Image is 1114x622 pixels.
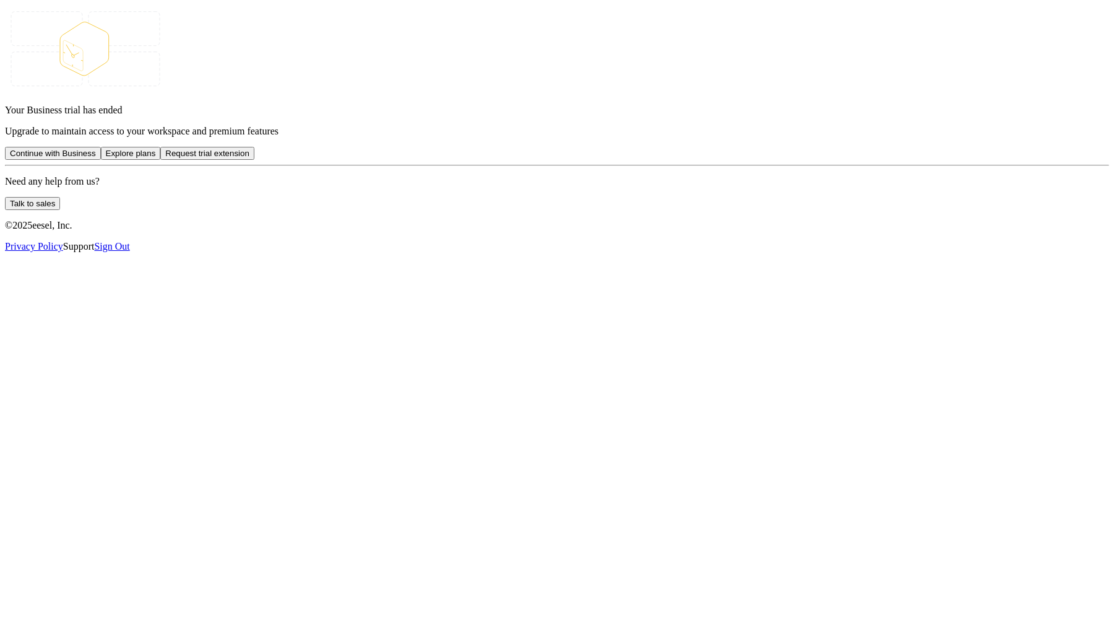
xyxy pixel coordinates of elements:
span: Support [63,241,95,252]
button: Request trial extension [160,147,254,160]
a: Privacy Policy [5,241,63,252]
p: Your Business trial has ended [5,105,1109,116]
p: © 2025 eesel, Inc. [5,220,1109,231]
button: Talk to sales [5,197,60,210]
a: Sign Out [94,241,129,252]
p: Need any help from us? [5,176,1109,187]
button: Continue with Business [5,147,101,160]
button: Explore plans [101,147,161,160]
p: Upgrade to maintain access to your workspace and premium features [5,126,1109,137]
